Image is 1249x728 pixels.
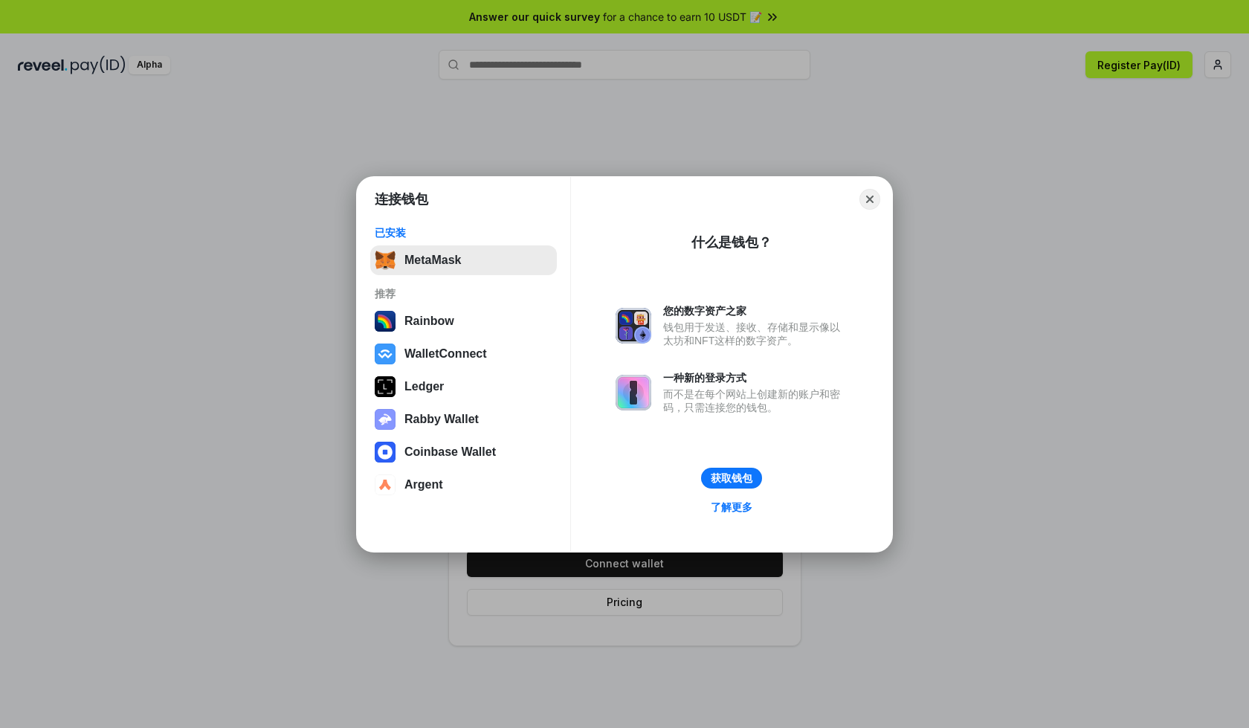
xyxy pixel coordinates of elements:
[711,500,752,514] div: 了解更多
[404,380,444,393] div: Ledger
[370,339,557,369] button: WalletConnect
[663,320,848,347] div: 钱包用于发送、接收、存储和显示像以太坊和NFT这样的数字资产。
[404,315,454,328] div: Rainbow
[375,474,396,495] img: svg+xml,%3Csvg%20width%3D%2228%22%20height%3D%2228%22%20viewBox%3D%220%200%2028%2028%22%20fill%3D...
[616,308,651,344] img: svg+xml,%3Csvg%20xmlns%3D%22http%3A%2F%2Fwww.w3.org%2F2000%2Fsvg%22%20fill%3D%22none%22%20viewBox...
[691,233,772,251] div: 什么是钱包？
[370,470,557,500] button: Argent
[404,254,461,267] div: MetaMask
[375,344,396,364] img: svg+xml,%3Csvg%20width%3D%2228%22%20height%3D%2228%22%20viewBox%3D%220%200%2028%2028%22%20fill%3D...
[711,471,752,485] div: 获取钱包
[859,189,880,210] button: Close
[370,306,557,336] button: Rainbow
[370,437,557,467] button: Coinbase Wallet
[375,376,396,397] img: svg+xml,%3Csvg%20xmlns%3D%22http%3A%2F%2Fwww.w3.org%2F2000%2Fsvg%22%20width%3D%2228%22%20height%3...
[404,478,443,492] div: Argent
[663,371,848,384] div: 一种新的登录方式
[404,445,496,459] div: Coinbase Wallet
[375,250,396,271] img: svg+xml,%3Csvg%20fill%3D%22none%22%20height%3D%2233%22%20viewBox%3D%220%200%2035%2033%22%20width%...
[375,409,396,430] img: svg+xml,%3Csvg%20xmlns%3D%22http%3A%2F%2Fwww.w3.org%2F2000%2Fsvg%22%20fill%3D%22none%22%20viewBox...
[370,405,557,434] button: Rabby Wallet
[404,413,479,426] div: Rabby Wallet
[375,226,552,239] div: 已安装
[701,468,762,489] button: 获取钱包
[370,372,557,402] button: Ledger
[616,375,651,410] img: svg+xml,%3Csvg%20xmlns%3D%22http%3A%2F%2Fwww.w3.org%2F2000%2Fsvg%22%20fill%3D%22none%22%20viewBox...
[375,287,552,300] div: 推荐
[404,347,487,361] div: WalletConnect
[375,190,428,208] h1: 连接钱包
[375,311,396,332] img: svg+xml,%3Csvg%20width%3D%22120%22%20height%3D%22120%22%20viewBox%3D%220%200%20120%20120%22%20fil...
[663,387,848,414] div: 而不是在每个网站上创建新的账户和密码，只需连接您的钱包。
[375,442,396,463] img: svg+xml,%3Csvg%20width%3D%2228%22%20height%3D%2228%22%20viewBox%3D%220%200%2028%2028%22%20fill%3D...
[663,304,848,318] div: 您的数字资产之家
[702,497,761,517] a: 了解更多
[370,245,557,275] button: MetaMask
